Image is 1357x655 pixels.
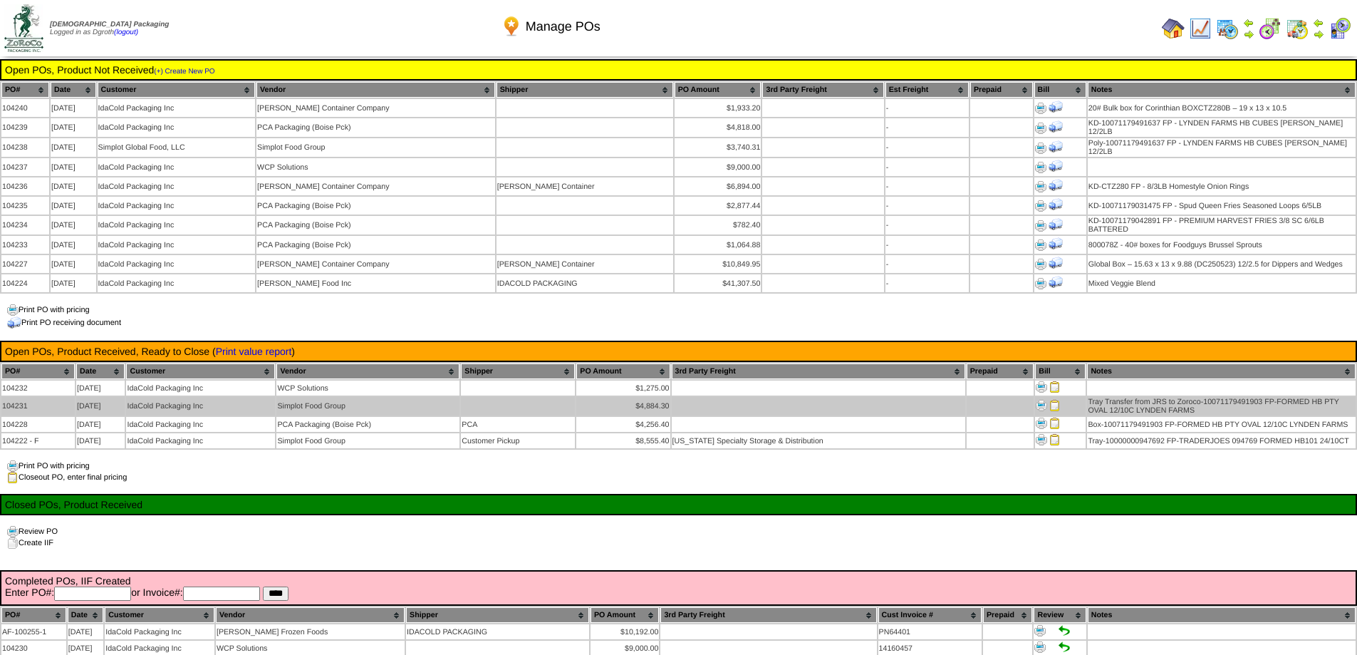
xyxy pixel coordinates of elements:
[1049,256,1063,270] img: Print Receiving Document
[1088,118,1356,137] td: KD-10071179491637 FP - LYNDEN FARMS HB CUBES [PERSON_NAME] 12/2LB
[1049,197,1063,212] img: Print Receiving Document
[256,274,495,292] td: [PERSON_NAME] Food Inc
[1,417,75,432] td: 104228
[256,82,495,98] th: Vendor
[885,118,969,137] td: -
[1049,237,1063,251] img: Print Receiving Document
[1059,625,1070,636] img: Set to Handled
[496,274,673,292] td: IDACOLD PACKAGING
[1,433,75,448] td: 104222 - F
[256,236,495,254] td: PCA Packaging (Boise Pck)
[51,216,96,234] td: [DATE]
[7,304,19,316] img: print.gif
[256,197,495,215] td: PCA Packaging (Boise Pck)
[1,397,75,416] td: 104231
[216,607,405,623] th: Vendor
[4,574,1353,602] td: Completed POs, IIF Created
[51,158,96,176] td: [DATE]
[1286,17,1309,40] img: calendarinout.gif
[591,628,659,636] div: $10,192.00
[1087,417,1356,432] td: Box-10071179491903 FP-FORMED HB PTY OVAL 12/10C LYNDEN FARMS
[68,624,103,639] td: [DATE]
[1049,178,1063,192] img: Print Receiving Document
[1035,363,1086,379] th: Bill
[98,197,256,215] td: IdaCold Packaging Inc
[1,118,49,137] td: 104239
[675,241,761,249] div: $1,064.88
[98,118,256,137] td: IdaCold Packaging Inc
[1035,220,1046,232] img: Print
[98,236,256,254] td: IdaCold Packaging Inc
[762,82,883,98] th: 3rd Party Freight
[461,363,575,379] th: Shipper
[1087,363,1356,379] th: Notes
[885,99,969,117] td: -
[1243,29,1254,40] img: arrowright.gif
[1,158,49,176] td: 104237
[126,363,275,379] th: Customer
[500,15,523,38] img: po.png
[4,345,1353,358] td: Open POs, Product Received, Ready to Close ( )
[98,177,256,195] td: IdaCold Packaging Inc
[885,236,969,254] td: -
[256,255,495,273] td: [PERSON_NAME] Container Company
[461,417,575,432] td: PCA
[526,19,600,34] span: Manage POs
[1,99,49,117] td: 104240
[7,316,21,330] img: truck.png
[1,216,49,234] td: 104234
[1259,17,1281,40] img: calendarblend.gif
[1088,82,1356,98] th: Notes
[4,63,1353,76] td: Open POs, Product Not Received
[1,624,66,639] td: AF-100255-1
[7,526,19,537] img: print.gif
[878,624,982,639] td: PN64401
[68,607,103,623] th: Date
[885,216,969,234] td: -
[675,104,761,113] div: $1,933.20
[1034,82,1086,98] th: Bill
[885,158,969,176] td: -
[885,82,969,98] th: Est Freight
[675,202,761,210] div: $2,877.44
[1035,103,1046,114] img: Print
[577,384,669,393] div: $1,275.00
[1035,143,1046,154] img: Print
[1049,381,1061,393] img: Close PO
[675,143,761,152] div: $3,740.31
[672,433,965,448] td: [US_STATE] Specialty Storage & Distribution
[126,381,275,396] td: IdaCold Packaging Inc
[1088,138,1356,157] td: Poly-10071179491637 FP - LYNDEN FARMS HB CUBES [PERSON_NAME] 12/2LB
[76,417,125,432] td: [DATE]
[1035,123,1046,134] img: Print
[1049,100,1063,114] img: Print Receiving Document
[1049,217,1063,232] img: Print Receiving Document
[1088,236,1356,254] td: 800078Z - 40# boxes for Foodguys Brussel Sprouts
[1329,17,1351,40] img: calendarcustomer.gif
[1,607,66,623] th: PO#
[675,221,761,229] div: $782.40
[591,607,660,623] th: PO Amount
[1088,177,1356,195] td: KD-CTZ280 FP - 8/3LB Homestyle Onion Rings
[1049,434,1061,445] img: Close PO
[1,274,49,292] td: 104224
[1049,418,1061,429] img: Close PO
[98,216,256,234] td: IdaCold Packaging Inc
[1,197,49,215] td: 104235
[4,498,1353,511] td: Closed POs, Product Received
[1,177,49,195] td: 104236
[1036,400,1047,411] img: Print
[675,163,761,172] div: $9,000.00
[1049,275,1063,289] img: Print Receiving Document
[1,381,75,396] td: 104232
[406,607,589,623] th: Shipper
[591,644,659,653] div: $9,000.00
[50,21,169,36] span: Logged in as Dgroth
[276,381,459,396] td: WCP Solutions
[1035,181,1046,192] img: Print
[51,99,96,117] td: [DATE]
[885,197,969,215] td: -
[1049,140,1063,154] img: Print Receiving Document
[51,255,96,273] td: [DATE]
[577,402,669,411] div: $4,884.30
